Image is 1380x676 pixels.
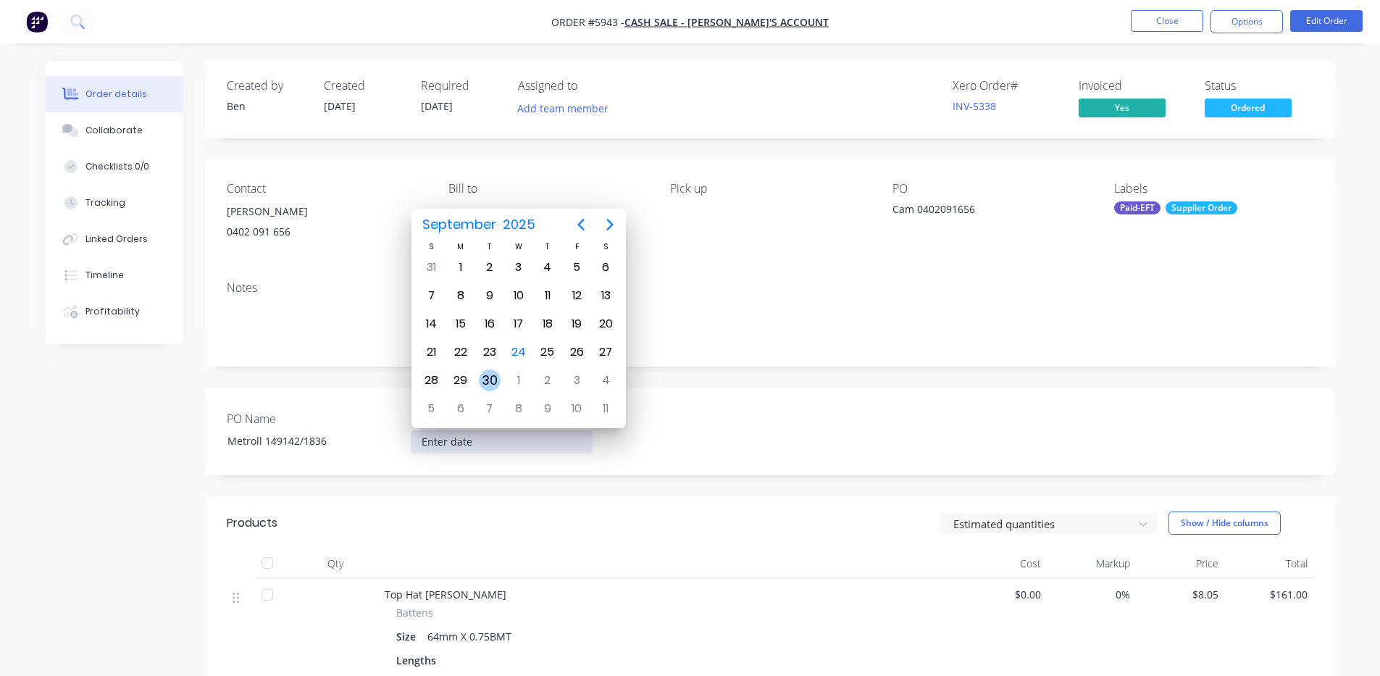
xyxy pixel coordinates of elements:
[479,341,501,363] div: Tuesday, September 23, 2025
[479,398,501,420] div: Tuesday, October 7, 2025
[537,398,559,420] div: Thursday, October 9, 2025
[1047,549,1136,578] div: Markup
[1142,587,1219,602] span: $8.05
[1230,587,1308,602] span: $161.00
[595,398,616,420] div: Saturday, October 11, 2025
[964,587,1042,602] span: $0.00
[420,341,442,363] div: Sunday, September 21, 2025
[1131,10,1203,32] button: Close
[479,313,501,335] div: Tuesday, September 16, 2025
[324,79,403,93] div: Created
[1205,99,1292,120] button: Ordered
[46,149,183,185] button: Checklists 0/0
[1210,10,1283,33] button: Options
[450,398,472,420] div: Monday, October 6, 2025
[1205,79,1313,93] div: Status
[1166,201,1237,214] div: Supplier Order
[450,341,472,363] div: Monday, September 22, 2025
[450,370,472,391] div: Monday, September 29, 2025
[46,293,183,330] button: Profitability
[892,182,1091,196] div: PO
[595,256,616,278] div: Saturday, September 6, 2025
[396,626,422,647] div: Size
[85,196,125,209] div: Tracking
[422,626,517,647] div: 64mm X 0.75BMT
[420,256,442,278] div: Sunday, August 31, 2025
[504,241,533,253] div: W
[227,201,425,222] div: [PERSON_NAME]
[1114,201,1161,214] div: Paid-EFT
[595,285,616,306] div: Saturday, September 13, 2025
[595,370,616,391] div: Saturday, October 4, 2025
[413,212,544,238] button: September2025
[670,182,869,196] div: Pick up
[85,124,143,137] div: Collaborate
[537,313,559,335] div: Thursday, September 18, 2025
[448,182,647,196] div: Bill to
[518,99,616,118] button: Add team member
[508,256,530,278] div: Wednesday, September 3, 2025
[1114,182,1313,196] div: Labels
[953,99,996,113] a: INV-5338
[508,313,530,335] div: Wednesday, September 17, 2025
[46,112,183,149] button: Collaborate
[385,588,506,601] span: Top Hat [PERSON_NAME]
[227,99,306,114] div: Ben
[1205,99,1292,117] span: Ordered
[595,210,624,239] button: Next page
[551,15,624,29] span: Order #5943 -
[566,210,595,239] button: Previous page
[566,398,587,420] div: Friday, October 10, 2025
[591,241,620,253] div: S
[475,241,504,253] div: T
[46,185,183,221] button: Tracking
[892,201,1074,222] div: Cam 0402091656
[85,88,147,101] div: Order details
[479,256,501,278] div: Tuesday, September 2, 2025
[420,398,442,420] div: Sunday, October 5, 2025
[537,256,559,278] div: Thursday, September 4, 2025
[508,341,530,363] div: Today, Wednesday, September 24, 2025
[26,11,48,33] img: Factory
[1136,549,1225,578] div: Price
[450,285,472,306] div: Monday, September 8, 2025
[509,99,616,118] button: Add team member
[566,313,587,335] div: Friday, September 19, 2025
[417,241,446,253] div: S
[411,431,592,453] input: Enter date
[508,398,530,420] div: Wednesday, October 8, 2025
[499,212,538,238] span: 2025
[450,256,472,278] div: Monday, September 1, 2025
[46,257,183,293] button: Timeline
[85,160,149,173] div: Checklists 0/0
[479,370,501,391] div: Tuesday, September 30, 2025
[450,313,472,335] div: Monday, September 15, 2025
[420,313,442,335] div: Sunday, September 14, 2025
[508,370,530,391] div: Wednesday, October 1, 2025
[537,285,559,306] div: Thursday, September 11, 2025
[227,201,425,248] div: [PERSON_NAME]0402 091 656
[562,241,591,253] div: F
[1079,99,1166,117] span: Yes
[227,281,1313,295] div: Notes
[324,99,356,113] span: [DATE]
[624,15,829,29] a: CASH SALE - [PERSON_NAME]'S ACCOUNT
[227,514,277,532] div: Products
[1079,79,1187,93] div: Invoiced
[446,241,474,253] div: M
[537,370,559,391] div: Thursday, October 2, 2025
[1290,10,1363,32] button: Edit Order
[479,285,501,306] div: Tuesday, September 9, 2025
[216,430,397,451] div: Metroll 149142/1836
[227,222,425,242] div: 0402 091 656
[85,233,148,246] div: Linked Orders
[566,341,587,363] div: Friday, September 26, 2025
[292,549,379,578] div: Qty
[46,76,183,112] button: Order details
[419,212,499,238] span: September
[1168,512,1281,535] button: Show / Hide columns
[958,549,1047,578] div: Cost
[566,256,587,278] div: Friday, September 5, 2025
[421,79,501,93] div: Required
